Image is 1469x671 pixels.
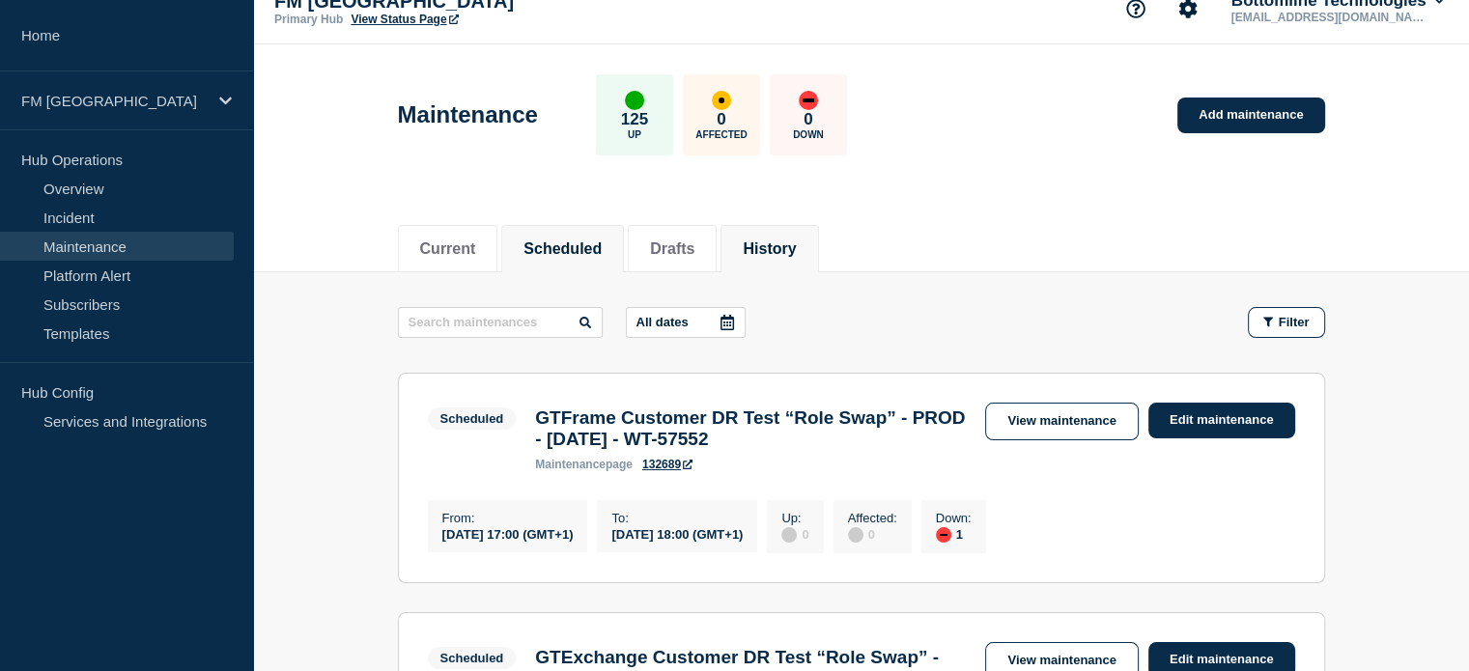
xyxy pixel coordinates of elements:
[743,240,796,258] button: History
[442,525,574,542] div: [DATE] 17:00 (GMT+1)
[793,129,824,140] p: Down
[274,13,343,26] p: Primary Hub
[717,110,725,129] p: 0
[1279,315,1310,329] span: Filter
[535,407,966,450] h3: GTFrame Customer DR Test “Role Swap” - PROD - [DATE] - WT-57552
[1148,403,1295,438] a: Edit maintenance
[799,91,818,110] div: down
[535,458,633,471] p: page
[636,315,689,329] p: All dates
[535,458,606,471] span: maintenance
[781,511,808,525] p: Up :
[936,525,972,543] div: 1
[442,511,574,525] p: From :
[611,511,743,525] p: To :
[781,527,797,543] div: disabled
[650,240,694,258] button: Drafts
[848,527,863,543] div: disabled
[848,511,897,525] p: Affected :
[712,91,731,110] div: affected
[985,403,1138,440] a: View maintenance
[628,129,641,140] p: Up
[1228,11,1428,24] p: [EMAIL_ADDRESS][DOMAIN_NAME]
[626,307,746,338] button: All dates
[936,511,972,525] p: Down :
[611,525,743,542] div: [DATE] 18:00 (GMT+1)
[398,307,603,338] input: Search maintenances
[936,527,951,543] div: down
[695,129,747,140] p: Affected
[1177,98,1324,133] a: Add maintenance
[625,91,644,110] div: up
[440,411,504,426] div: Scheduled
[398,101,538,128] h1: Maintenance
[781,525,808,543] div: 0
[804,110,812,129] p: 0
[848,525,897,543] div: 0
[420,240,476,258] button: Current
[523,240,602,258] button: Scheduled
[621,110,648,129] p: 125
[642,458,692,471] a: 132689
[21,93,207,109] p: FM [GEOGRAPHIC_DATA]
[1248,307,1325,338] button: Filter
[351,13,458,26] a: View Status Page
[440,651,504,665] div: Scheduled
